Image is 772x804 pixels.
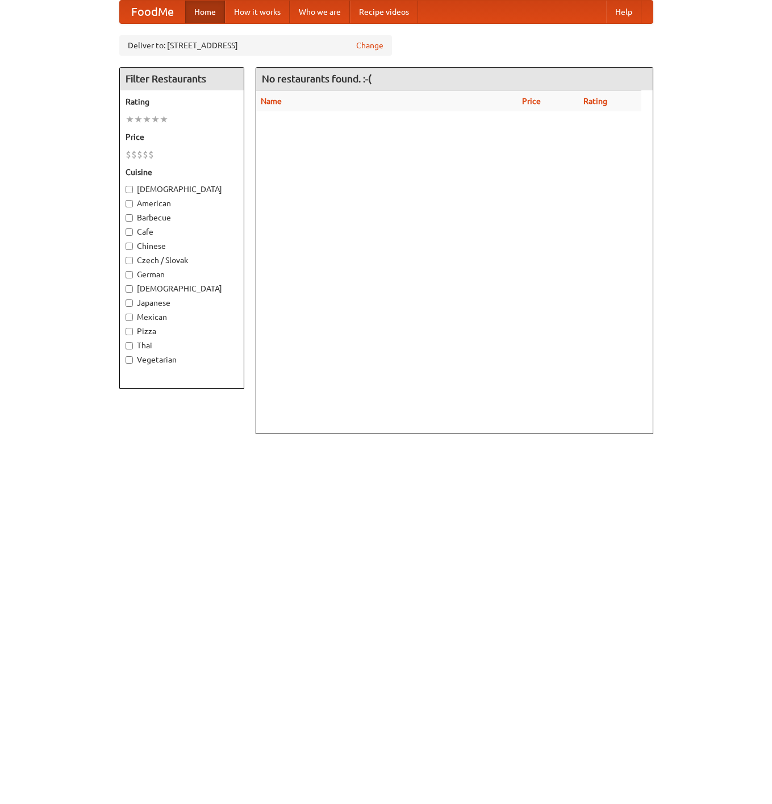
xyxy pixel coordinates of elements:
[126,96,238,107] h5: Rating
[126,340,238,351] label: Thai
[126,328,133,335] input: Pizza
[126,131,238,143] h5: Price
[126,243,133,250] input: Chinese
[356,40,383,51] a: Change
[126,311,238,323] label: Mexican
[126,356,133,364] input: Vegetarian
[185,1,225,23] a: Home
[261,97,282,106] a: Name
[126,255,238,266] label: Czech / Slovak
[126,226,238,238] label: Cafe
[126,186,133,193] input: [DEMOGRAPHIC_DATA]
[262,73,372,84] ng-pluralize: No restaurants found. :-(
[126,299,133,307] input: Japanese
[126,212,238,223] label: Barbecue
[148,148,154,161] li: $
[126,198,238,209] label: American
[143,148,148,161] li: $
[120,68,244,90] h4: Filter Restaurants
[126,214,133,222] input: Barbecue
[126,283,238,294] label: [DEMOGRAPHIC_DATA]
[126,269,238,280] label: German
[143,113,151,126] li: ★
[290,1,350,23] a: Who we are
[126,297,238,309] label: Japanese
[126,314,133,321] input: Mexican
[126,184,238,195] label: [DEMOGRAPHIC_DATA]
[131,148,137,161] li: $
[126,200,133,207] input: American
[126,166,238,178] h5: Cuisine
[160,113,168,126] li: ★
[137,148,143,161] li: $
[119,35,392,56] div: Deliver to: [STREET_ADDRESS]
[583,97,607,106] a: Rating
[522,97,541,106] a: Price
[126,240,238,252] label: Chinese
[126,113,134,126] li: ★
[126,257,133,264] input: Czech / Slovak
[126,271,133,278] input: German
[126,342,133,349] input: Thai
[126,354,238,365] label: Vegetarian
[350,1,418,23] a: Recipe videos
[126,326,238,337] label: Pizza
[606,1,641,23] a: Help
[134,113,143,126] li: ★
[126,228,133,236] input: Cafe
[126,285,133,293] input: [DEMOGRAPHIC_DATA]
[151,113,160,126] li: ★
[126,148,131,161] li: $
[120,1,185,23] a: FoodMe
[225,1,290,23] a: How it works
